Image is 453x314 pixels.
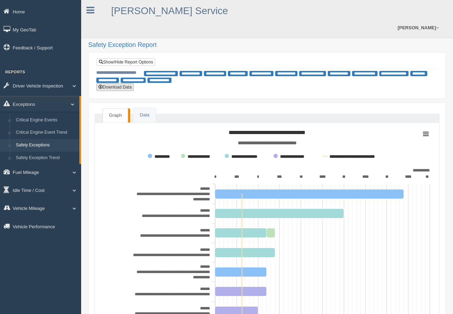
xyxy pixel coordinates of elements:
[133,108,156,122] a: Data
[111,5,228,16] a: [PERSON_NAME] Service
[394,18,442,38] a: [PERSON_NAME]
[13,152,79,164] a: Safety Exception Trend
[96,83,134,91] button: Download Data
[97,58,155,66] a: Show/Hide Report Options
[13,126,79,139] a: Critical Engine Event Trend
[103,108,128,122] a: Graph
[13,114,79,127] a: Critical Engine Events
[13,139,79,152] a: Safety Exceptions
